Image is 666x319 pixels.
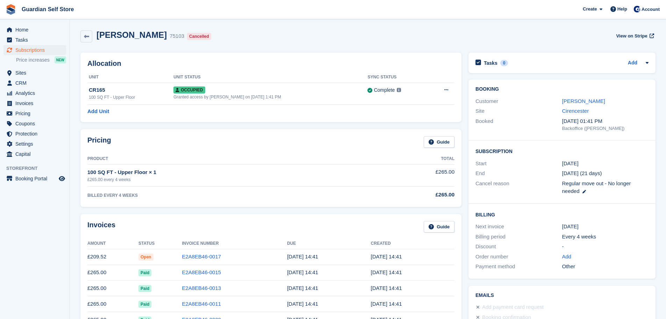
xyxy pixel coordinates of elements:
[562,117,649,125] div: [DATE] 01:41 PM
[475,263,562,271] div: Payment method
[173,72,367,83] th: Unit Status
[562,233,649,241] div: Every 4 weeks
[475,253,562,261] div: Order number
[87,280,138,296] td: £265.00
[562,223,649,231] div: [DATE]
[371,254,402,259] time: 2025-08-18 13:41:26 UTC
[287,254,318,259] time: 2025-08-19 13:41:05 UTC
[583,6,597,13] span: Create
[375,164,454,186] td: £265.00
[138,238,182,249] th: Status
[87,136,111,148] h2: Pricing
[500,60,508,66] div: 0
[3,119,66,129] a: menu
[15,119,57,129] span: Coupons
[3,78,66,88] a: menu
[613,30,656,42] a: View on Stripe
[15,45,57,55] span: Subscriptions
[633,6,640,13] img: Tom Scott
[3,98,66,108] a: menu
[562,243,649,251] div: -
[371,238,454,249] th: Created
[562,253,572,261] a: Add
[15,88,57,98] span: Analytics
[173,94,367,100] div: Granted access by [PERSON_NAME] on [DATE] 1:41 PM
[475,233,562,241] div: Billing period
[87,168,375,176] div: 100 SQ FT - Upper Floor × 1
[3,139,66,149] a: menu
[3,25,66,35] a: menu
[15,78,57,88] span: CRM
[87,221,115,233] h2: Invoices
[397,88,401,92] img: icon-info-grey-7440780725fd019a000dd9b08b2336e03edf1995a4989e88bcd33f0948082b44.svg
[3,88,66,98] a: menu
[138,254,153,261] span: Open
[3,35,66,45] a: menu
[6,165,70,172] span: Storefront
[15,68,57,78] span: Sites
[562,125,649,132] div: Backoffice ([PERSON_NAME])
[87,296,138,312] td: £265.00
[475,107,562,115] div: Site
[371,285,402,291] time: 2025-06-23 13:41:31 UTC
[138,301,151,308] span: Paid
[96,30,167,40] h2: [PERSON_NAME]
[87,265,138,280] td: £265.00
[170,32,184,40] div: 75103
[367,72,428,83] th: Sync Status
[475,147,649,154] h2: Subscription
[475,169,562,178] div: End
[424,221,454,233] a: Guide
[87,108,109,116] a: Add Unit
[3,109,66,118] a: menu
[6,4,16,15] img: stora-icon-8386f47178a22dfd0bd8f6a31ec36ba5ce8667c1dd55bd0f319d3a0aa187defe.svg
[15,35,57,45] span: Tasks
[87,72,173,83] th: Unit
[375,153,454,165] th: Total
[562,170,602,176] span: [DATE] (21 days)
[3,149,66,159] a: menu
[562,160,579,168] time: 2025-03-03 01:00:00 UTC
[15,149,57,159] span: Capital
[187,33,211,40] div: Cancelled
[475,293,649,298] h2: Emails
[475,97,562,105] div: Customer
[15,174,57,183] span: Booking Portal
[3,174,66,183] a: menu
[642,6,660,13] span: Account
[475,160,562,168] div: Start
[475,211,649,218] h2: Billing
[475,86,649,92] h2: Booking
[424,136,454,148] a: Guide
[562,108,589,114] a: Cirencester
[287,238,371,249] th: Due
[617,6,627,13] span: Help
[55,56,66,63] div: NEW
[87,192,375,199] div: BILLED EVERY 4 WEEKS
[173,86,205,93] span: Occupied
[15,109,57,118] span: Pricing
[87,238,138,249] th: Amount
[371,269,402,275] time: 2025-07-21 13:41:22 UTC
[15,129,57,139] span: Protection
[87,60,454,68] h2: Allocation
[484,60,497,66] h2: Tasks
[475,223,562,231] div: Next invoice
[138,285,151,292] span: Paid
[182,238,287,249] th: Invoice Number
[182,269,221,275] a: E2A8EB46-0015
[87,153,375,165] th: Product
[482,303,544,312] div: Add payment card request
[616,33,647,40] span: View on Stripe
[16,56,66,64] a: Price increases NEW
[475,243,562,251] div: Discount
[287,269,318,275] time: 2025-07-22 13:41:05 UTC
[287,301,318,307] time: 2025-05-27 13:41:05 UTC
[15,98,57,108] span: Invoices
[16,57,50,63] span: Price increases
[475,117,562,132] div: Booked
[89,94,173,100] div: 100 SQ FT - Upper Floor
[15,139,57,149] span: Settings
[3,129,66,139] a: menu
[182,301,221,307] a: E2A8EB46-0011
